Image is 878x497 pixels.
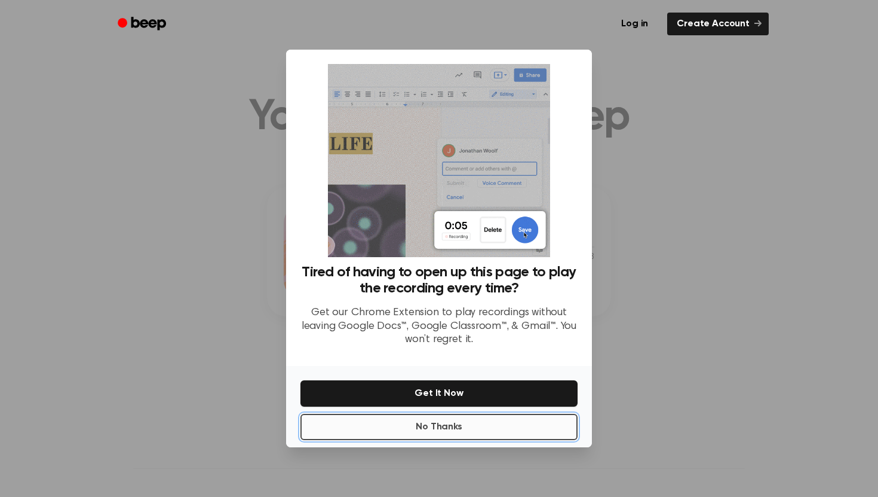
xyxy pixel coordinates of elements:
a: Create Account [667,13,769,35]
a: Beep [109,13,177,36]
a: Log in [609,10,660,38]
h3: Tired of having to open up this page to play the recording every time? [300,264,578,297]
button: Get It Now [300,380,578,407]
button: No Thanks [300,414,578,440]
img: Beep extension in action [328,64,549,257]
p: Get our Chrome Extension to play recordings without leaving Google Docs™, Google Classroom™, & Gm... [300,306,578,347]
